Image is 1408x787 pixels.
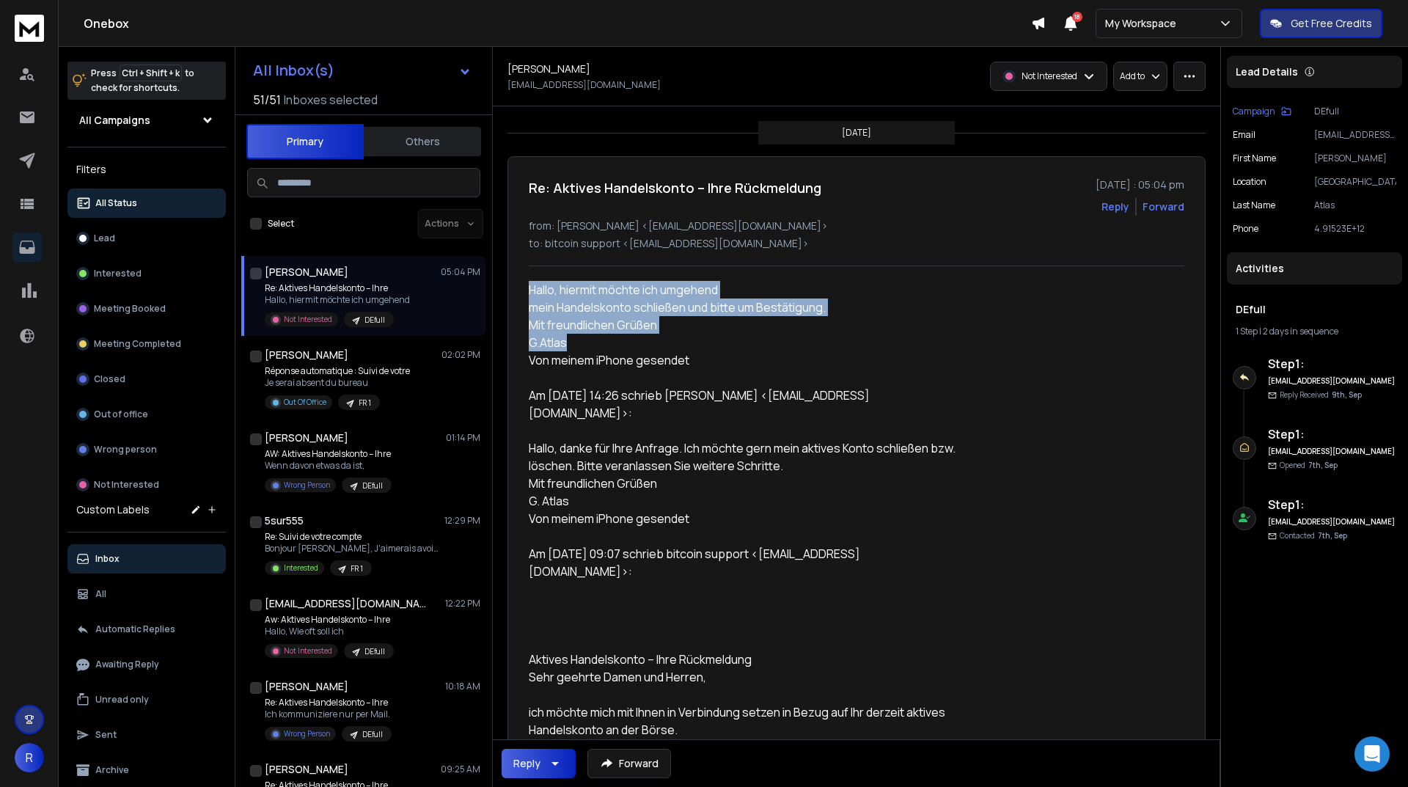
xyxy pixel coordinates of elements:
[284,645,332,656] p: Not Interested
[265,377,410,389] p: Je serai absent du bureau
[265,348,348,362] h1: [PERSON_NAME]
[364,315,385,326] p: DEfull
[445,598,480,610] p: 12:22 PM
[1233,176,1266,188] p: location
[1227,252,1402,285] div: Activities
[95,588,106,600] p: All
[265,614,394,626] p: Aw: Aktives Handelskonto – Ihre
[95,764,129,776] p: Archive
[67,579,226,609] button: All
[529,316,957,334] div: Mit freundlichen Grüßen
[67,188,226,218] button: All Status
[265,531,441,543] p: Re: Suivi de votre compte
[67,755,226,785] button: Archive
[1105,16,1182,31] p: My Workspace
[1314,106,1396,117] p: DEfull
[1022,70,1077,82] p: Not Interested
[1308,460,1338,470] span: 7th, Sep
[284,314,332,325] p: Not Interested
[67,720,226,750] button: Sent
[1354,736,1390,772] div: Open Intercom Messenger
[529,651,957,668] div: Aktives Handelskonto – Ihre Rückmeldung
[446,432,480,444] p: 01:14 PM
[1280,530,1347,541] p: Contacted
[529,299,957,316] div: mein Handelskonto schließen und bitte um Bestätigung.
[15,15,44,42] img: logo
[265,513,304,528] h1: 5sur555
[1268,496,1396,513] h6: Step 1 :
[1268,355,1396,373] h6: Step 1 :
[95,659,159,670] p: Awaiting Reply
[95,197,137,209] p: All Status
[91,66,194,95] p: Press to check for shortcuts.
[265,294,410,306] p: Hallo, hiermit möchte ich umgehend
[1233,129,1255,141] p: Email
[76,502,150,517] h3: Custom Labels
[67,435,226,464] button: Wrong person
[67,470,226,499] button: Not Interested
[362,729,383,740] p: DEfull
[441,266,480,278] p: 05:04 PM
[1101,200,1129,214] button: Reply
[513,756,540,771] div: Reply
[67,400,226,429] button: Out of office
[1268,516,1396,527] h6: [EMAIL_ADDRESS][DOMAIN_NAME]
[364,646,385,657] p: DEfull
[1268,376,1396,387] h6: [EMAIL_ADDRESS][DOMAIN_NAME]
[94,444,157,455] p: Wrong person
[529,177,821,198] h1: Re: Aktives Handelskonto – Ihre Rückmeldung
[1236,325,1258,337] span: 1 Step
[529,545,957,598] blockquote: Am [DATE] 09:07 schrieb bitcoin support <[EMAIL_ADDRESS][DOMAIN_NAME]>:
[253,91,281,109] span: 51 / 51
[1314,176,1396,188] p: [GEOGRAPHIC_DATA]
[441,349,480,361] p: 02:02 PM
[507,62,590,76] h1: [PERSON_NAME]
[1096,177,1184,192] p: [DATE] : 05:04 pm
[1314,200,1396,211] p: Atlas
[253,63,334,78] h1: All Inbox(s)
[502,749,576,778] button: Reply
[265,709,392,720] p: Ich kommuniziere nur per Mail.
[1233,223,1258,235] p: Phone
[1260,9,1382,38] button: Get Free Credits
[67,615,226,644] button: Automatic Replies
[67,224,226,253] button: Lead
[1280,460,1338,471] p: Opened
[94,303,166,315] p: Meeting Booked
[445,681,480,692] p: 10:18 AM
[529,351,957,369] div: Von meinem iPhone gesendet
[1120,70,1145,82] p: Add to
[94,479,159,491] p: Not Interested
[67,294,226,323] button: Meeting Booked
[1268,425,1396,443] h6: Step 1 :
[94,373,125,385] p: Closed
[529,668,957,686] div: Sehr geehrte Damen und Herren,
[1233,153,1276,164] p: First Name
[265,596,426,611] h1: [EMAIL_ADDRESS][DOMAIN_NAME]
[529,510,957,527] div: Von meinem iPhone gesendet
[241,56,483,85] button: All Inbox(s)
[842,127,871,139] p: [DATE]
[268,218,294,230] label: Select
[364,125,481,158] button: Others
[1072,12,1082,22] span: 18
[359,398,371,409] p: FR 1
[265,365,410,377] p: Réponse automatique : Suivi de votre
[94,338,181,350] p: Meeting Completed
[1314,129,1396,141] p: [EMAIL_ADDRESS][DOMAIN_NAME]
[1236,65,1298,79] p: Lead Details
[95,694,149,706] p: Unread only
[95,729,117,741] p: Sent
[1236,326,1393,337] div: |
[1291,16,1372,31] p: Get Free Credits
[95,623,175,635] p: Automatic Replies
[246,124,364,159] button: Primary
[67,650,226,679] button: Awaiting Reply
[265,679,348,694] h1: [PERSON_NAME]
[67,259,226,288] button: Interested
[265,762,348,777] h1: [PERSON_NAME]
[120,65,182,81] span: Ctrl + Shift + k
[529,703,957,739] div: ich möchte mich mit Ihnen in Verbindung setzen in Bezug auf Ihr derzeit aktives Handelskonto an d...
[507,79,661,91] p: [EMAIL_ADDRESS][DOMAIN_NAME]
[265,460,392,472] p: Wenn davon etwas da ist,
